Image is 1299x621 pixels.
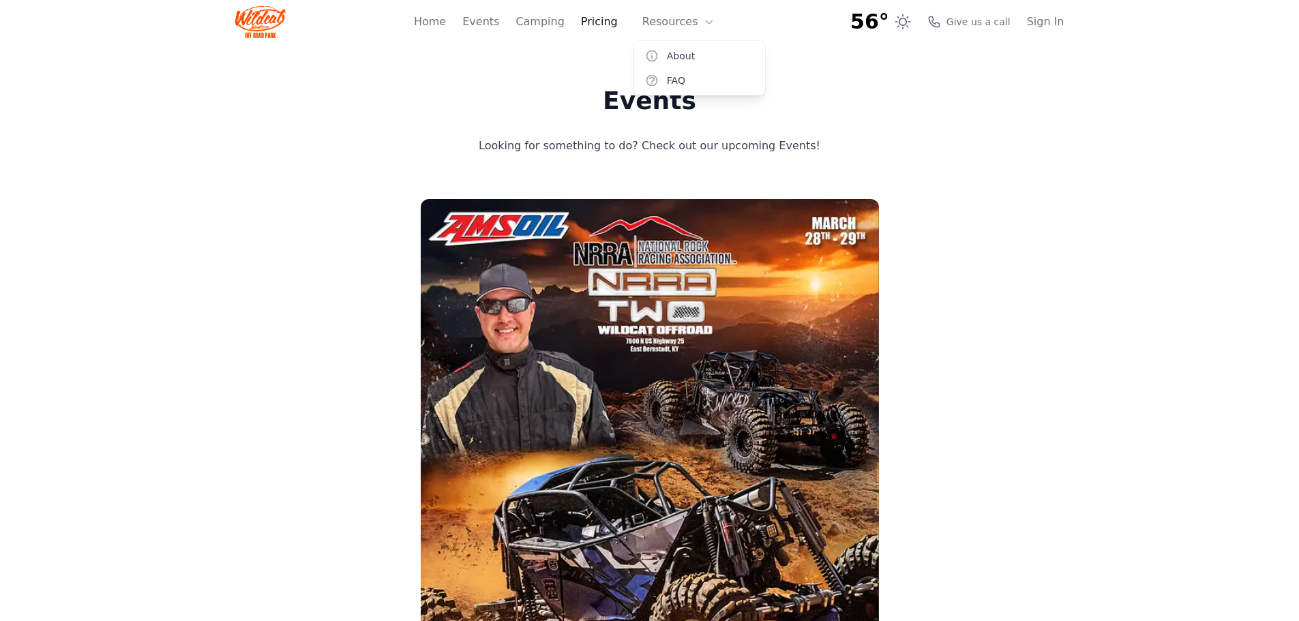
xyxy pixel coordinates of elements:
span: 56° [850,10,889,34]
a: Events [462,14,499,30]
a: Give us a call [927,15,1011,29]
a: Sign In [1027,14,1064,30]
a: Pricing [581,14,618,30]
a: Home [414,14,446,30]
h1: Events [424,87,876,115]
p: Looking for something to do? Check out our upcoming Events! [424,136,876,155]
a: Camping [516,14,564,30]
a: FAQ [634,68,765,93]
button: Resources [634,8,723,35]
img: Wildcat Logo [235,5,286,38]
span: Give us a call [946,15,1011,29]
a: About [634,44,765,68]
